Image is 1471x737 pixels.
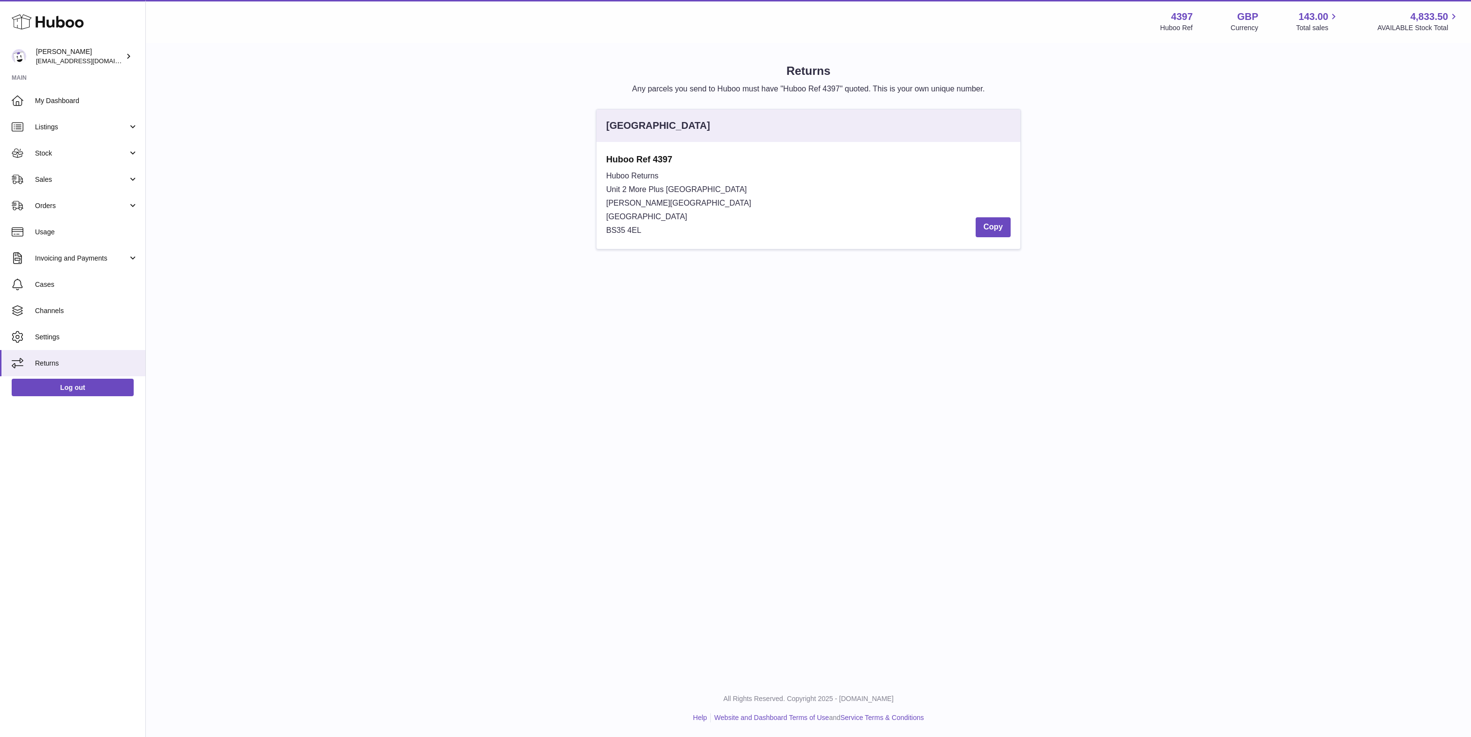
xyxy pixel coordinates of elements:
button: Copy [976,217,1011,237]
strong: Huboo Ref 4397 [606,154,1011,165]
span: Unit 2 More Plus [GEOGRAPHIC_DATA] [606,185,747,193]
strong: 4397 [1171,10,1193,23]
span: Invoicing and Payments [35,254,128,263]
img: drumnnbass@gmail.com [12,49,26,64]
span: [GEOGRAPHIC_DATA] [606,212,687,221]
span: Settings [35,333,138,342]
a: 143.00 Total sales [1296,10,1339,33]
p: Any parcels you send to Huboo must have "Huboo Ref 4397" quoted. This is your own unique number. [161,84,1455,94]
span: Cases [35,280,138,289]
h1: Returns [161,63,1455,79]
a: Service Terms & Conditions [841,714,924,721]
span: Sales [35,175,128,184]
span: Usage [35,228,138,237]
strong: GBP [1237,10,1258,23]
span: Channels [35,306,138,316]
div: Huboo Ref [1160,23,1193,33]
span: Huboo Returns [606,172,659,180]
span: Listings [35,123,128,132]
span: 4,833.50 [1410,10,1448,23]
div: [GEOGRAPHIC_DATA] [606,119,710,132]
a: Website and Dashboard Terms of Use [714,714,829,721]
li: and [711,713,924,722]
span: AVAILABLE Stock Total [1377,23,1459,33]
span: Total sales [1296,23,1339,33]
p: All Rights Reserved. Copyright 2025 - [DOMAIN_NAME] [154,694,1463,703]
span: Stock [35,149,128,158]
span: BS35 4EL [606,226,641,234]
div: Currency [1231,23,1259,33]
span: 143.00 [1298,10,1328,23]
span: Orders [35,201,128,211]
span: My Dashboard [35,96,138,105]
a: Log out [12,379,134,396]
div: [PERSON_NAME] [36,47,123,66]
span: Returns [35,359,138,368]
span: [PERSON_NAME][GEOGRAPHIC_DATA] [606,199,751,207]
span: [EMAIL_ADDRESS][DOMAIN_NAME] [36,57,143,65]
a: Help [693,714,707,721]
a: 4,833.50 AVAILABLE Stock Total [1377,10,1459,33]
